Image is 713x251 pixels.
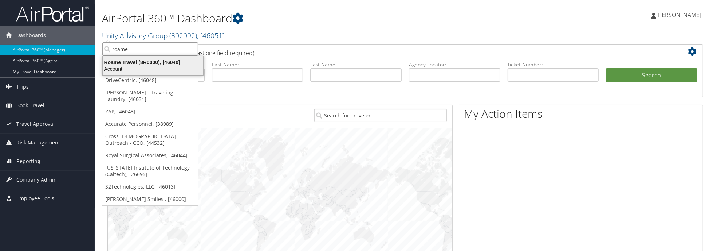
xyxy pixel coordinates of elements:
[508,61,599,68] label: Ticket Number:
[16,152,40,170] span: Reporting
[212,61,303,68] label: First Name:
[102,42,198,55] input: Search Accounts
[102,10,507,26] h1: AirPortal 360™ Dashboard
[16,170,57,189] span: Company Admin
[102,161,198,180] a: [US_STATE] Institute of Technology (Caltech), [26695]
[102,130,198,149] a: Cross [DEMOGRAPHIC_DATA] Outreach - CCO, [44532]
[102,74,198,86] a: DriveCentric, [46048]
[16,133,60,151] span: Risk Management
[16,189,54,207] span: Employee Tools
[102,180,198,193] a: S2Technologies, LLC, [46013]
[113,45,648,58] h2: Airtinerary Lookup
[16,5,89,22] img: airportal-logo.png
[656,11,701,19] span: [PERSON_NAME]
[16,115,55,133] span: Travel Approval
[102,117,198,130] a: Accurate Personnel, [38989]
[197,30,225,40] span: , [ 46051 ]
[651,4,709,26] a: [PERSON_NAME]
[102,30,225,40] a: Unity Advisory Group
[16,26,46,44] span: Dashboards
[458,106,703,121] h1: My Action Items
[314,108,447,122] input: Search for Traveler
[169,30,197,40] span: ( 302092 )
[102,149,198,161] a: Royal Surgical Associates, [46044]
[409,61,500,68] label: Agency Locator:
[16,96,44,114] span: Book Travel
[98,59,208,65] div: Roame Travel (8R0000), [46040]
[102,193,198,205] a: [PERSON_NAME] Smiles , [46000]
[185,49,254,57] span: (at least one field required)
[102,105,198,117] a: ZAP, [46043]
[16,77,29,96] span: Trips
[310,61,402,68] label: Last Name:
[102,86,198,105] a: [PERSON_NAME] - Traveling Laundry, [46031]
[98,65,208,72] div: Account
[606,68,697,82] button: Search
